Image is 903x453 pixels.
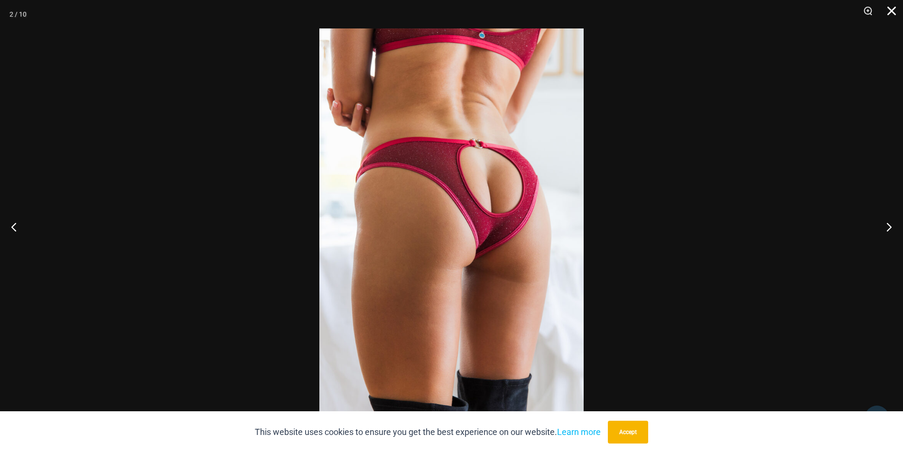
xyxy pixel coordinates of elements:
[9,7,27,21] div: 2 / 10
[867,203,903,250] button: Next
[255,425,601,439] p: This website uses cookies to ensure you get the best experience on our website.
[608,421,648,444] button: Accept
[319,28,584,425] img: Guilty Pleasures Red 6045 Thong 02
[557,427,601,437] a: Learn more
